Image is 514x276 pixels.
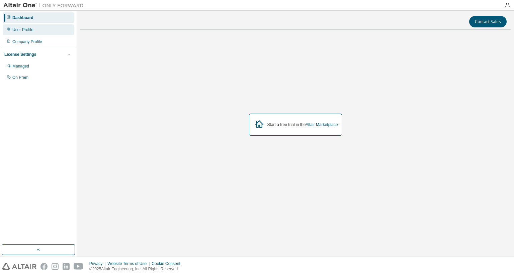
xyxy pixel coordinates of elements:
[12,39,42,44] div: Company Profile
[40,263,48,270] img: facebook.svg
[89,261,107,266] div: Privacy
[12,75,28,80] div: On Prem
[52,263,59,270] img: instagram.svg
[152,261,184,266] div: Cookie Consent
[12,27,33,32] div: User Profile
[267,122,338,127] div: Start a free trial in the
[74,263,83,270] img: youtube.svg
[3,2,87,9] img: Altair One
[306,122,338,127] a: Altair Marketplace
[107,261,152,266] div: Website Terms of Use
[12,15,33,20] div: Dashboard
[469,16,507,27] button: Contact Sales
[89,266,184,272] p: © 2025 Altair Engineering, Inc. All Rights Reserved.
[12,63,29,69] div: Managed
[63,263,70,270] img: linkedin.svg
[2,263,36,270] img: altair_logo.svg
[4,52,36,57] div: License Settings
